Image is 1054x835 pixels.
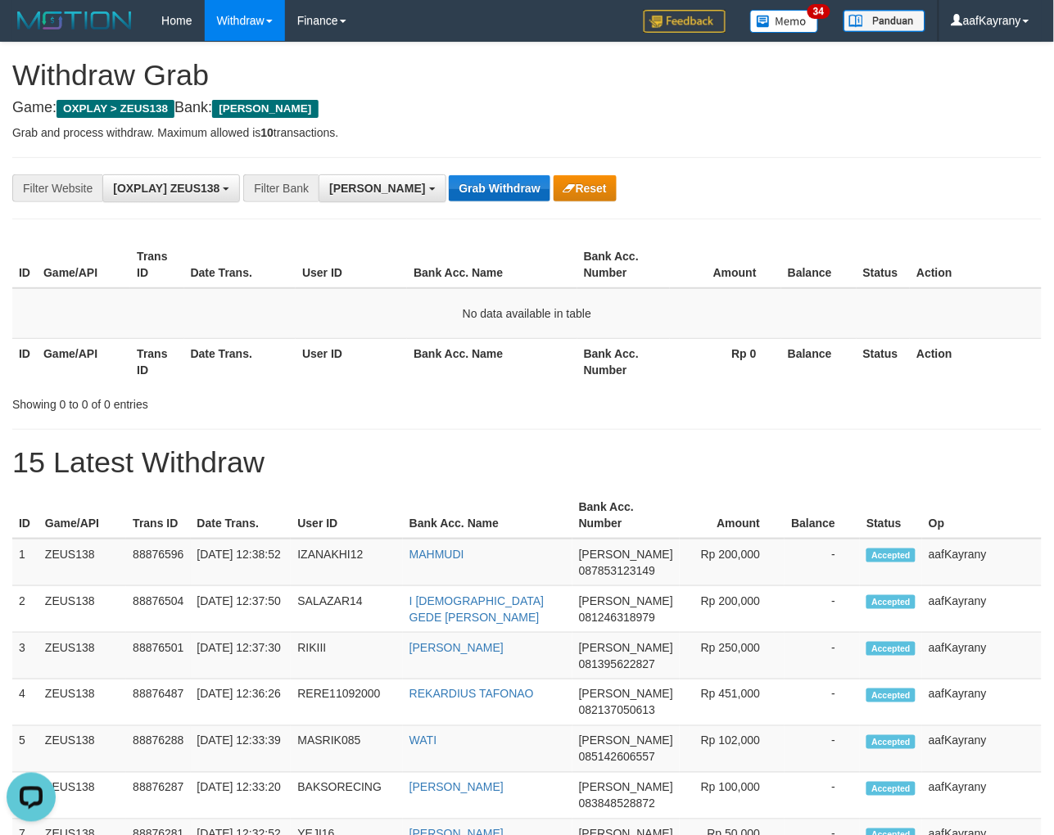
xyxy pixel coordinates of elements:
td: Rp 100,000 [680,773,785,819]
span: Copy 082137050613 to clipboard [579,704,655,717]
td: aafKayrany [922,726,1042,773]
td: 88876501 [126,633,190,679]
td: [DATE] 12:36:26 [191,679,292,726]
td: - [785,726,860,773]
h1: Withdraw Grab [12,59,1042,92]
span: Accepted [866,642,916,656]
th: Amount [670,241,781,288]
td: Rp 451,000 [680,679,785,726]
td: ZEUS138 [38,539,126,586]
a: [PERSON_NAME] [409,781,504,794]
td: 5 [12,726,38,773]
th: Rp 0 [670,338,781,385]
th: Bank Acc. Number [577,338,671,385]
span: Copy 085142606557 to clipboard [579,751,655,764]
th: Bank Acc. Name [407,338,577,385]
td: SALAZAR14 [291,586,402,633]
th: User ID [296,338,407,385]
td: MASRIK085 [291,726,402,773]
td: - [785,539,860,586]
td: Rp 250,000 [680,633,785,679]
td: Rp 200,000 [680,539,785,586]
th: User ID [291,492,402,539]
td: Rp 102,000 [680,726,785,773]
td: 3 [12,633,38,679]
span: Copy 081395622827 to clipboard [579,657,655,670]
td: 88876288 [126,726,190,773]
td: 88876487 [126,679,190,726]
img: panduan.png [844,10,925,32]
td: aafKayrany [922,679,1042,726]
td: [DATE] 12:38:52 [191,539,292,586]
td: IZANAKHI12 [291,539,402,586]
div: Showing 0 to 0 of 0 entries [12,390,427,413]
th: User ID [296,241,407,288]
button: Open LiveChat chat widget [7,7,56,56]
th: Action [910,241,1042,288]
th: Trans ID [130,338,183,385]
span: Accepted [866,782,916,796]
a: WATI [409,734,437,747]
th: Bank Acc. Number [577,241,671,288]
th: Status [857,338,911,385]
td: No data available in table [12,288,1042,339]
td: 1 [12,539,38,586]
th: Bank Acc. Number [572,492,680,539]
td: aafKayrany [922,633,1042,679]
td: [DATE] 12:33:39 [191,726,292,773]
td: aafKayrany [922,586,1042,633]
td: [DATE] 12:37:50 [191,586,292,633]
th: Action [910,338,1042,385]
button: [OXPLAY] ZEUS138 [102,174,240,202]
td: 88876504 [126,586,190,633]
th: Balance [785,492,860,539]
th: Game/API [38,492,126,539]
img: MOTION_logo.png [12,8,137,33]
td: ZEUS138 [38,586,126,633]
span: Accepted [866,688,916,702]
a: REKARDIUS TAFONAO [409,688,534,701]
th: ID [12,241,37,288]
span: [PERSON_NAME] [212,100,318,118]
th: ID [12,492,38,539]
div: Filter Bank [243,174,319,202]
span: [OXPLAY] ZEUS138 [113,182,219,195]
span: Copy 087853123149 to clipboard [579,564,655,577]
button: [PERSON_NAME] [319,174,446,202]
h1: 15 Latest Withdraw [12,446,1042,479]
button: Grab Withdraw [449,175,550,201]
th: Date Trans. [184,241,296,288]
th: Trans ID [130,241,183,288]
button: Reset [554,175,617,201]
th: Bank Acc. Name [407,241,577,288]
th: Date Trans. [184,338,296,385]
span: [PERSON_NAME] [579,594,673,607]
th: Balance [781,338,857,385]
td: 2 [12,586,38,633]
td: 88876287 [126,773,190,819]
img: Button%20Memo.svg [750,10,819,33]
td: aafKayrany [922,773,1042,819]
span: Copy 083848528872 to clipboard [579,797,655,810]
span: [PERSON_NAME] [579,641,673,654]
td: [DATE] 12:37:30 [191,633,292,679]
td: ZEUS138 [38,726,126,773]
img: Feedback.jpg [644,10,726,33]
a: [PERSON_NAME] [409,641,504,654]
span: [PERSON_NAME] [579,734,673,747]
td: ZEUS138 [38,679,126,726]
span: [PERSON_NAME] [579,548,673,561]
th: Game/API [37,241,130,288]
td: Rp 200,000 [680,586,785,633]
td: [DATE] 12:33:20 [191,773,292,819]
td: - [785,679,860,726]
span: Accepted [866,735,916,749]
h4: Game: Bank: [12,100,1042,116]
th: Amount [680,492,785,539]
td: 88876596 [126,539,190,586]
td: aafKayrany [922,539,1042,586]
td: RIKIII [291,633,402,679]
td: 4 [12,679,38,726]
th: Game/API [37,338,130,385]
span: [PERSON_NAME] [579,688,673,701]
